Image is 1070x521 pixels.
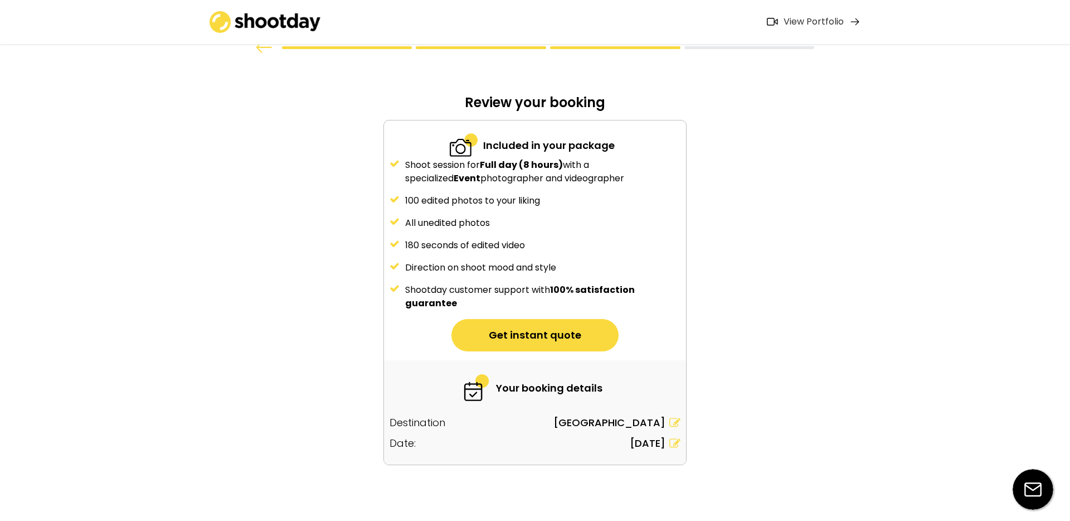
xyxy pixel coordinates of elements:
[1013,469,1053,510] img: email-icon%20%281%29.svg
[450,132,478,158] img: 2-specialized.svg
[451,319,619,351] button: Get instant quote
[454,172,480,185] strong: Event
[390,436,416,451] div: Date:
[483,138,615,153] div: Included in your package
[767,18,778,26] img: Icon%20feather-video%402x.png
[405,283,680,310] div: Shootday customer support with
[463,374,490,401] img: 6-fast.svg
[496,380,602,395] div: Your booking details
[480,158,563,171] strong: Full day (8 hours)
[405,283,636,310] strong: 100% satisfaction guarantee
[405,239,680,252] div: 180 seconds of edited video
[405,216,680,230] div: All unedited photos
[405,158,680,185] div: Shoot session for with a specialized photographer and videographer
[553,415,665,430] div: [GEOGRAPHIC_DATA]
[256,42,273,53] img: arrow%20back.svg
[405,261,680,274] div: Direction on shoot mood and style
[390,415,445,430] div: Destination
[630,436,665,451] div: [DATE]
[405,194,680,208] div: 100 edited photos to your liking
[383,94,687,120] div: Review your booking
[784,16,844,28] div: View Portfolio
[210,11,321,33] img: shootday_logo.png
